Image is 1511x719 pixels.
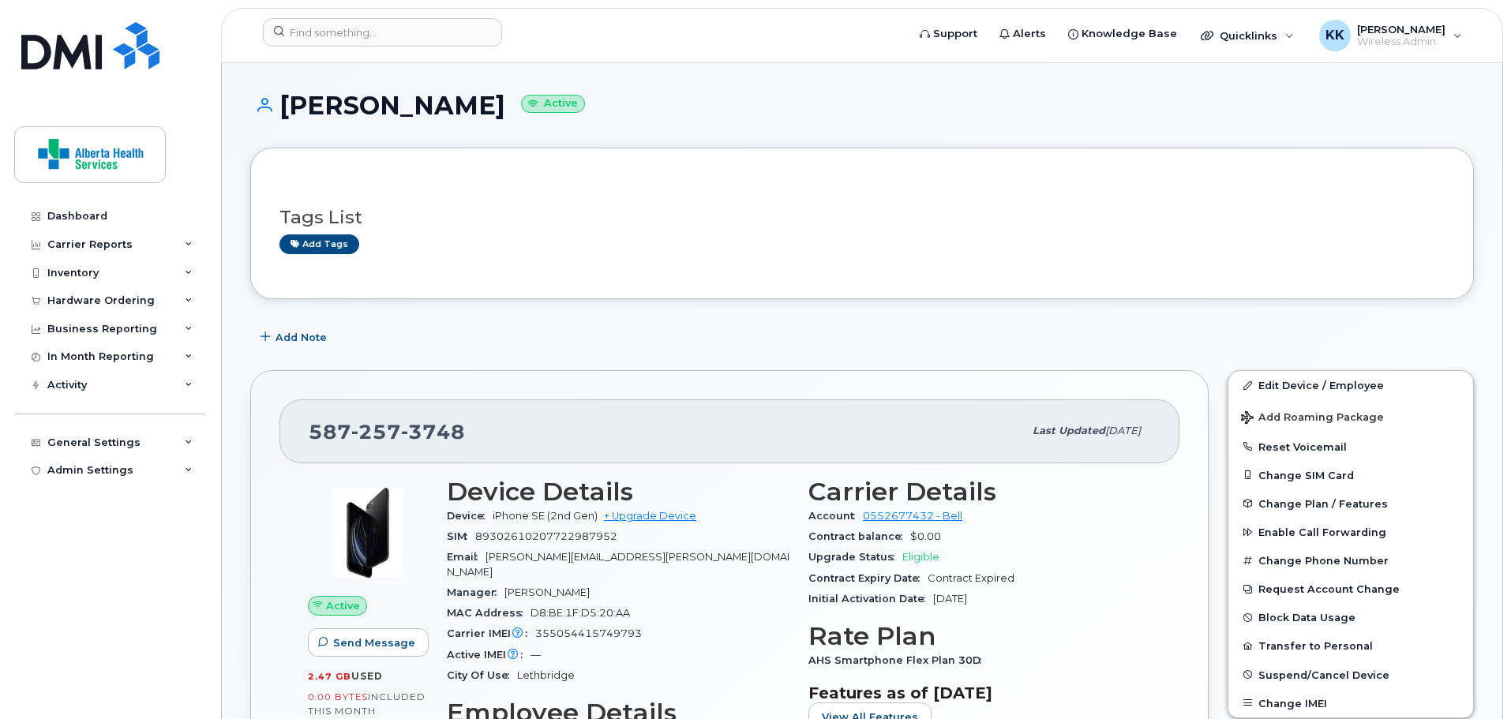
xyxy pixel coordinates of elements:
[447,586,504,598] span: Manager
[1228,433,1473,461] button: Reset Voicemail
[808,593,933,605] span: Initial Activation Date
[447,669,517,681] span: City Of Use
[475,530,617,542] span: 89302610207722987952
[1033,425,1105,436] span: Last updated
[308,671,351,682] span: 2.47 GB
[928,572,1014,584] span: Contract Expired
[321,485,415,580] img: image20231002-3703462-1mz9tax.jpeg
[447,607,531,619] span: MAC Address
[447,551,789,577] span: [PERSON_NAME][EMAIL_ADDRESS][PERSON_NAME][DOMAIN_NAME]
[308,691,368,702] span: 0.00 Bytes
[1228,689,1473,717] button: Change IMEI
[808,510,863,522] span: Account
[1228,371,1473,399] a: Edit Device / Employee
[250,323,340,351] button: Add Note
[308,691,426,717] span: included this month
[531,649,541,661] span: —
[504,586,590,598] span: [PERSON_NAME]
[279,234,359,254] a: Add tags
[933,593,967,605] span: [DATE]
[1228,661,1473,689] button: Suspend/Cancel Device
[1228,603,1473,631] button: Block Data Usage
[447,649,531,661] span: Active IMEI
[1228,631,1473,660] button: Transfer to Personal
[250,92,1474,119] h1: [PERSON_NAME]
[517,669,575,681] span: Lethbridge
[351,420,401,444] span: 257
[1228,546,1473,575] button: Change Phone Number
[808,477,1151,506] h3: Carrier Details
[808,622,1151,650] h3: Rate Plan
[521,95,585,113] small: Active
[447,551,486,563] span: Email
[910,530,941,542] span: $0.00
[808,683,1151,702] h3: Features as of [DATE]
[333,635,415,650] span: Send Message
[1258,497,1388,509] span: Change Plan / Features
[447,627,535,639] span: Carrier IMEI
[808,551,902,563] span: Upgrade Status
[401,420,465,444] span: 3748
[902,551,939,563] span: Eligible
[308,628,429,657] button: Send Message
[279,208,1445,227] h3: Tags List
[447,530,475,542] span: SIM
[604,510,696,522] a: + Upgrade Device
[1241,411,1384,426] span: Add Roaming Package
[1105,425,1141,436] span: [DATE]
[1258,526,1386,538] span: Enable Call Forwarding
[309,420,465,444] span: 587
[447,510,493,522] span: Device
[351,670,383,682] span: used
[863,510,962,522] a: 0552677432 - Bell
[493,510,598,522] span: iPhone SE (2nd Gen)
[808,572,928,584] span: Contract Expiry Date
[1228,518,1473,546] button: Enable Call Forwarding
[1228,575,1473,603] button: Request Account Change
[808,530,910,542] span: Contract balance
[1228,461,1473,489] button: Change SIM Card
[1228,489,1473,518] button: Change Plan / Features
[447,477,789,506] h3: Device Details
[276,330,327,345] span: Add Note
[535,627,642,639] span: 355054415749793
[531,607,630,619] span: D8:BE:1F:D5:20:AA
[326,598,360,613] span: Active
[1228,400,1473,433] button: Add Roaming Package
[808,654,989,666] span: AHS Smartphone Flex Plan 30D
[1258,668,1389,680] span: Suspend/Cancel Device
